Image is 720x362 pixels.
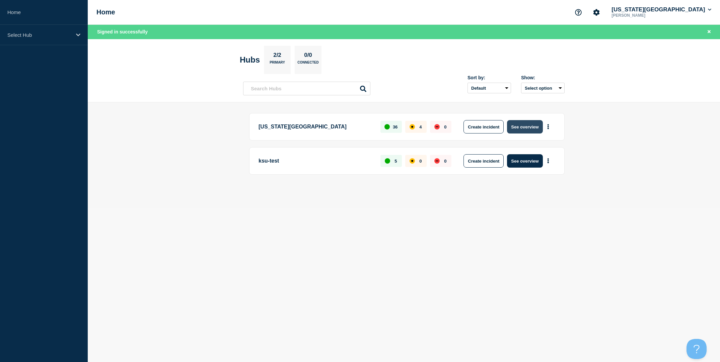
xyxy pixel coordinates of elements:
[687,339,707,359] iframe: Help Scout Beacon - Open
[393,124,398,129] p: 36
[610,6,713,13] button: [US_STATE][GEOGRAPHIC_DATA]
[521,83,565,93] button: Select option
[463,120,504,133] button: Create incident
[521,75,565,80] div: Show:
[467,75,511,80] div: Sort by:
[410,158,415,164] div: affected
[444,124,446,129] p: 0
[507,154,543,168] button: See overview
[419,124,422,129] p: 4
[394,159,397,164] p: 5
[444,159,446,164] p: 0
[705,28,713,36] button: Close banner
[467,83,511,93] select: Sort by
[259,120,373,133] p: [US_STATE][GEOGRAPHIC_DATA]
[270,61,285,68] p: Primary
[463,154,504,168] button: Create incident
[589,5,603,19] button: Account settings
[302,52,315,61] p: 0/0
[507,120,543,133] button: See overview
[259,154,373,168] p: ksu-test
[434,124,440,129] div: down
[96,8,115,16] h1: Home
[384,124,390,129] div: up
[385,158,390,164] div: up
[271,52,284,61] p: 2/2
[571,5,585,19] button: Support
[544,155,553,167] button: More actions
[544,121,553,133] button: More actions
[7,32,72,38] p: Select Hub
[243,82,370,95] input: Search Hubs
[240,55,260,65] h2: Hubs
[410,124,415,129] div: affected
[434,158,440,164] div: down
[419,159,422,164] p: 0
[97,29,148,34] span: Signed in successfully
[610,13,680,18] p: [PERSON_NAME]
[297,61,318,68] p: Connected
